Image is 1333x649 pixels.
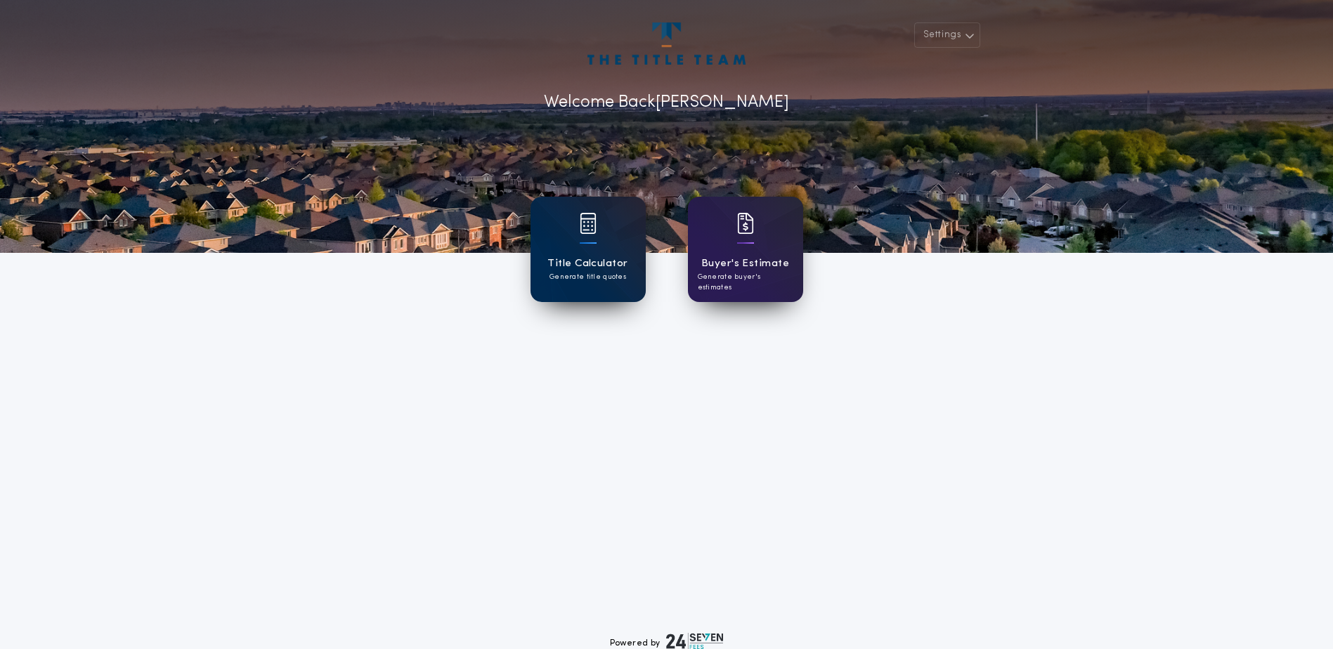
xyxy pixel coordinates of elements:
[701,256,789,272] h1: Buyer's Estimate
[737,213,754,234] img: card icon
[547,256,628,272] h1: Title Calculator
[914,22,980,48] button: Settings
[688,197,803,302] a: card iconBuyer's EstimateGenerate buyer's estimates
[587,22,745,65] img: account-logo
[580,213,597,234] img: card icon
[531,197,646,302] a: card iconTitle CalculatorGenerate title quotes
[698,272,793,293] p: Generate buyer's estimates
[544,90,789,115] p: Welcome Back [PERSON_NAME]
[550,272,626,282] p: Generate title quotes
